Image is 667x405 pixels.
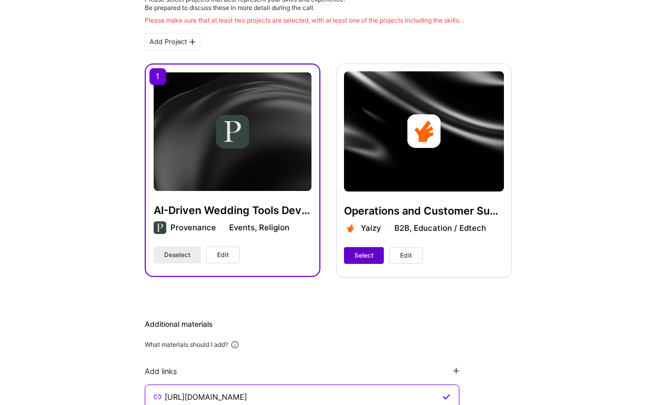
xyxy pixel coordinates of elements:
[453,368,459,374] i: icon PlusBlackFlat
[206,247,240,263] button: Edit
[145,16,464,25] div: Please make sure that at least two projects are selected, with at least one of the projects inclu...
[389,247,423,264] button: Edit
[164,250,190,260] span: Deselect
[145,319,512,329] div: Additional materials
[354,251,373,260] span: Select
[216,115,250,148] img: Company logo
[443,393,450,401] i: icon CheckPurple
[154,72,311,191] img: cover
[164,391,440,403] input: Enter link
[154,221,166,234] img: Company logo
[217,250,229,260] span: Edit
[145,340,228,349] div: What materials should I add?
[170,222,289,233] div: Provenance Events, Religion
[154,393,162,401] i: icon LinkSecondary
[145,33,200,51] div: Add Project
[189,39,196,45] i: icon PlusBlackFlat
[145,366,177,376] div: Add links
[400,251,412,260] span: Edit
[154,204,311,217] h4: AI-Driven Wedding Tools Development
[154,247,201,263] button: Deselect
[344,247,384,264] button: Select
[230,340,240,349] i: icon Info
